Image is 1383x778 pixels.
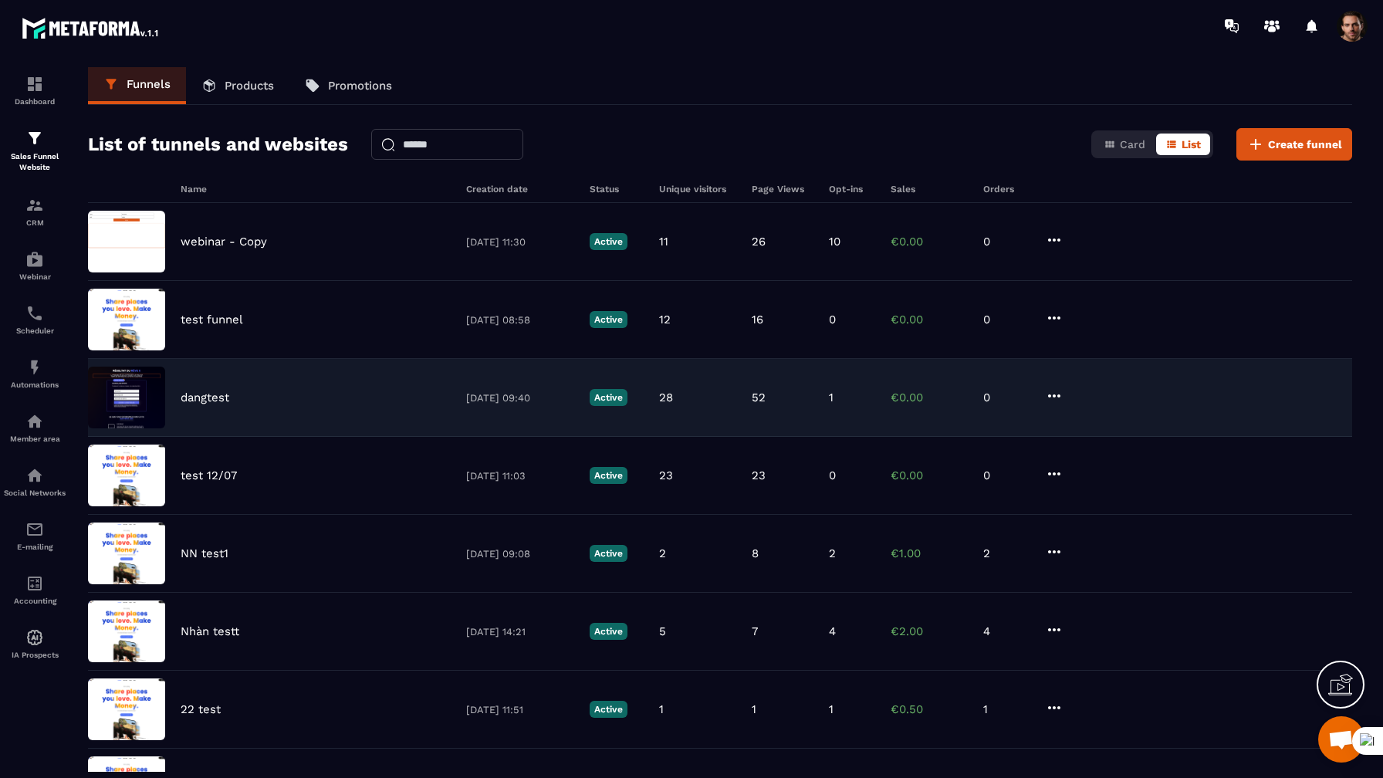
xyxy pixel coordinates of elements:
[328,79,392,93] p: Promotions
[88,600,165,662] img: image
[983,235,1030,249] p: 0
[829,624,836,638] p: 4
[983,313,1030,326] p: 0
[829,313,836,326] p: 0
[466,236,574,248] p: [DATE] 11:30
[983,184,1030,194] h6: Orders
[181,702,221,716] p: 22 test
[4,63,66,117] a: formationformationDashboard
[659,184,736,194] h6: Unique visitors
[891,235,968,249] p: €0.00
[752,235,766,249] p: 26
[88,289,165,350] img: image
[4,381,66,389] p: Automations
[466,548,574,560] p: [DATE] 09:08
[590,467,627,484] p: Active
[4,184,66,238] a: formationformationCRM
[1156,134,1210,155] button: List
[466,392,574,404] p: [DATE] 09:40
[466,184,574,194] h6: Creation date
[127,77,171,91] p: Funnels
[659,702,664,716] p: 1
[4,218,66,227] p: CRM
[4,435,66,443] p: Member area
[25,250,44,269] img: automations
[25,196,44,215] img: formation
[590,184,644,194] h6: Status
[1120,138,1145,151] span: Card
[590,623,627,640] p: Active
[25,304,44,323] img: scheduler
[659,391,673,404] p: 28
[4,326,66,335] p: Scheduler
[4,563,66,617] a: accountantaccountantAccounting
[181,624,239,638] p: Nhàn testt
[25,75,44,93] img: formation
[25,129,44,147] img: formation
[983,546,1030,560] p: 2
[983,468,1030,482] p: 0
[659,313,671,326] p: 12
[4,509,66,563] a: emailemailE-mailing
[4,651,66,659] p: IA Prospects
[88,67,186,104] a: Funnels
[22,14,161,42] img: logo
[752,184,813,194] h6: Page Views
[829,702,834,716] p: 1
[829,184,875,194] h6: Opt-ins
[1236,128,1352,161] button: Create funnel
[1182,138,1201,151] span: List
[186,67,289,104] a: Products
[1268,137,1342,152] span: Create funnel
[225,79,274,93] p: Products
[181,235,267,249] p: webinar - Copy
[891,391,968,404] p: €0.00
[4,151,66,173] p: Sales Funnel Website
[829,546,836,560] p: 2
[752,313,763,326] p: 16
[4,272,66,281] p: Webinar
[466,470,574,482] p: [DATE] 11:03
[4,238,66,293] a: automationsautomationsWebinar
[181,313,243,326] p: test funnel
[466,626,574,638] p: [DATE] 14:21
[829,235,840,249] p: 10
[590,233,627,250] p: Active
[4,543,66,551] p: E-mailing
[4,293,66,347] a: schedulerschedulerScheduler
[4,97,66,106] p: Dashboard
[466,704,574,715] p: [DATE] 11:51
[891,468,968,482] p: €0.00
[590,545,627,562] p: Active
[4,455,66,509] a: social-networksocial-networkSocial Networks
[829,468,836,482] p: 0
[752,702,756,716] p: 1
[88,129,348,160] h2: List of tunnels and websites
[829,391,834,404] p: 1
[891,313,968,326] p: €0.00
[289,67,407,104] a: Promotions
[659,546,666,560] p: 2
[983,391,1030,404] p: 0
[1094,134,1155,155] button: Card
[25,358,44,377] img: automations
[88,211,165,272] img: image
[4,401,66,455] a: automationsautomationsMember area
[983,624,1030,638] p: 4
[4,117,66,184] a: formationformationSales Funnel Website
[181,391,229,404] p: dangtest
[752,468,766,482] p: 23
[25,574,44,593] img: accountant
[752,391,766,404] p: 52
[1318,716,1364,763] a: Mở cuộc trò chuyện
[25,466,44,485] img: social-network
[659,624,666,638] p: 5
[25,628,44,647] img: automations
[590,311,627,328] p: Active
[88,523,165,584] img: image
[181,468,237,482] p: test 12/07
[659,235,668,249] p: 11
[4,489,66,497] p: Social Networks
[88,367,165,428] img: image
[752,546,759,560] p: 8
